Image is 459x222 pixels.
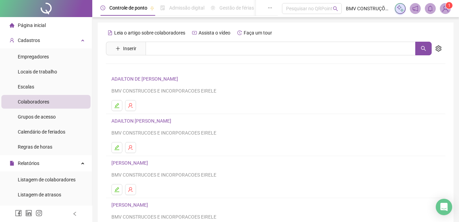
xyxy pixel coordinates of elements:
a: ADAILTON [PERSON_NAME] [111,118,173,124]
span: Página inicial [18,23,46,28]
span: setting [435,45,442,52]
a: [PERSON_NAME] [111,202,150,208]
span: Cadastros [18,38,40,43]
span: pushpin [150,6,154,10]
span: Empregadores [18,54,49,59]
span: edit [114,187,120,192]
span: search [421,46,426,51]
span: user-add [10,38,14,43]
span: notification [412,5,418,12]
span: instagram [36,210,42,217]
span: file-text [108,30,112,35]
div: BMV CONSTRUCOES E INCORPORACOES EIRELE [111,129,440,137]
div: Open Intercom Messenger [436,199,452,215]
img: 66634 [440,3,450,14]
span: Listagem de atrasos [18,192,61,197]
span: Calendário de feriados [18,129,65,135]
span: user-delete [128,103,133,108]
div: BMV CONSTRUCOES E INCORPORACOES EIRELE [111,87,440,95]
span: Regras de horas [18,144,52,150]
span: Listagem de colaboradores [18,177,76,182]
span: youtube [192,30,197,35]
span: Colaboradores [18,99,49,105]
span: left [72,211,77,216]
span: Relatórios [18,161,39,166]
span: sun [211,5,215,10]
span: history [237,30,242,35]
span: edit [114,103,120,108]
div: BMV CONSTRUCOES E INCORPORACOES EIRELE [111,213,440,221]
span: BMV CONSTRUÇÕES E INCORPORAÇÕES [346,5,391,12]
span: user-delete [128,145,133,150]
span: Gestão de férias [219,5,254,11]
span: file-done [160,5,165,10]
span: ellipsis [268,5,272,10]
span: Controle de ponto [109,5,147,11]
span: linkedin [25,210,32,217]
span: search [333,6,338,11]
span: plus [116,46,120,51]
div: BMV CONSTRUCOES E INCORPORACOES EIRELE [111,171,440,179]
a: [PERSON_NAME] [111,160,150,166]
span: home [10,23,14,28]
span: Escalas [18,84,34,89]
span: Admissão digital [169,5,204,11]
span: clock-circle [100,5,105,10]
span: Grupos de acesso [18,114,56,120]
span: Faça um tour [244,30,272,36]
span: Inserir [123,45,136,52]
span: Locais de trabalho [18,69,57,74]
span: edit [114,145,120,150]
a: ADAILTON DE [PERSON_NAME] [111,76,180,82]
span: Assista o vídeo [199,30,230,36]
span: facebook [15,210,22,217]
span: file [10,161,14,166]
img: sparkle-icon.fc2bf0ac1784a2077858766a79e2daf3.svg [396,5,404,12]
span: Leia o artigo sobre colaboradores [114,30,185,36]
button: Inserir [110,43,142,54]
span: user-delete [128,187,133,192]
span: 1 [448,3,450,8]
span: bell [427,5,433,12]
sup: Atualize o seu contato no menu Meus Dados [446,2,453,9]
